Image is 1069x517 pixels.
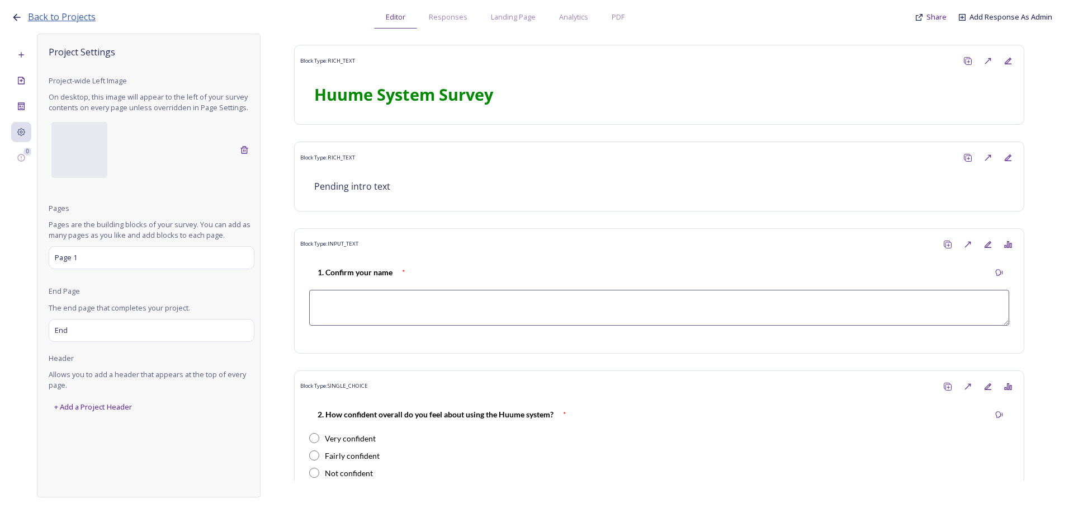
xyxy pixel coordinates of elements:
strong: 2. How confident overall do you feel about using the Huume system? [318,410,554,419]
a: Add Response As Admin [969,12,1052,22]
div: 0 [23,148,31,156]
span: Pages are the building blocks of your survey. You can add as many pages as you like and add block... [49,219,254,241]
span: Share [926,12,947,22]
span: Project-wide Left Image [49,76,127,86]
span: Back to Projects [28,11,96,23]
strong: 1. Confirm your name [318,267,392,277]
p: Pending intro text [314,180,1004,193]
span: Block Type: SINGLE_CHOICE [300,382,368,390]
span: Editor [386,12,405,22]
span: Page 1 [55,252,77,263]
span: End [55,325,68,336]
span: The end page that completes your project. [49,303,254,313]
span: Landing Page [491,12,536,22]
div: Not confident [325,467,373,479]
span: Responses [429,12,467,22]
div: Fairly confident [325,450,380,462]
span: End Page [49,286,80,297]
div: Very confident [325,433,376,444]
div: + Add a Project Header [49,396,138,418]
span: Block Type: RICH_TEXT [300,154,355,162]
span: Block Type: RICH_TEXT [300,57,355,65]
span: Analytics [559,12,588,22]
span: PDF [612,12,625,22]
a: Back to Projects [28,10,96,24]
span: Header [49,353,74,364]
span: Project Settings [49,45,254,59]
strong: Huume System Survey [314,83,493,105]
span: Allows you to add a header that appears at the top of every page. [49,369,254,391]
span: Block Type: INPUT_TEXT [300,240,358,248]
span: On desktop, this image will appear to the left of your survey contents on every page unless overr... [49,92,254,113]
span: Pages [49,203,69,214]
